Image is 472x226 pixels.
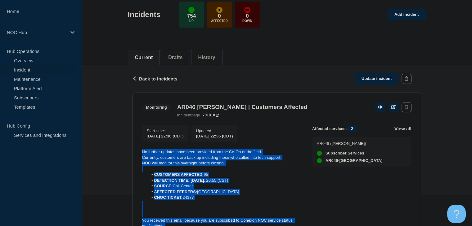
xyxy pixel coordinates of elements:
span: [DATE] 22:36 (CDT) [147,134,184,138]
p: Start time : [147,128,184,133]
span: Monitoring [142,104,171,111]
p: Affected [211,19,227,23]
button: Back to Incidents [133,76,178,81]
div: up [188,7,195,13]
span: AR046-[GEOGRAPHIC_DATA] [326,158,383,163]
button: View all [394,125,411,132]
div: affected [216,7,223,13]
button: History [198,55,215,60]
div: up [317,151,322,156]
p: AR046 ([PERSON_NAME]) [317,141,383,146]
strong: CNOC TICKET: [154,195,183,200]
p: Down [242,19,252,23]
p: 0 [246,13,249,19]
span: Affected services: [312,125,360,132]
li: , 20:55 (CST) [148,178,302,183]
span: Subscriber Services [326,151,364,156]
strong: AFFECTED FEEDERS: [154,189,197,194]
span: 2 [347,125,357,132]
p: NOC will monitor this overnight before closing. [142,160,302,166]
p: NOC Hub [7,30,66,35]
div: [DATE] 22:36 (CDT) [196,133,233,138]
button: Current [135,55,153,60]
div: up [317,158,322,163]
a: Update incident [355,73,399,85]
button: Drafts [168,55,182,60]
strong: SOURCE: [154,184,173,188]
a: Add incident [388,9,426,20]
p: Currently, customers are back up including those who called into tech support. [142,155,302,160]
li: Call Center [148,183,302,189]
div: down [244,7,250,13]
li: 95 [148,172,302,177]
li: [GEOGRAPHIC_DATA] [148,189,302,195]
strong: DETECTION TIME: [DATE] [154,178,204,183]
p: Up [189,19,194,23]
li: 24377 [148,195,302,200]
p: 754 [187,13,196,19]
strong: CUSTOMERS AFFECTED: [154,172,204,177]
p: page [177,113,200,117]
a: 701810 [203,113,219,117]
p: 0 [218,13,221,19]
p: Updated : [196,128,233,133]
h1: Incidents [128,10,160,19]
span: Back to Incidents [139,76,178,81]
iframe: Help Scout Beacon - Open [447,205,466,223]
span: incident [177,113,191,117]
h3: AR046 [PERSON_NAME] | Customers Affected [177,104,308,111]
p: No further updates have been provided from the Co-Op or the field. [142,149,302,155]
